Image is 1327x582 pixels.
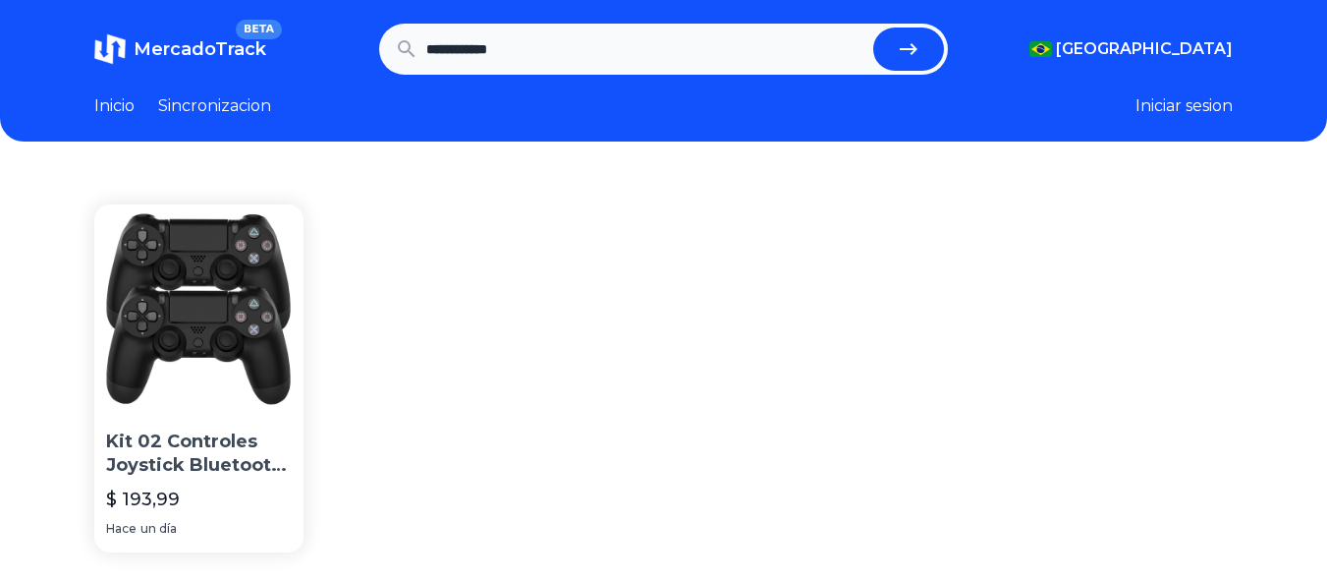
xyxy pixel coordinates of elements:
[106,430,292,479] p: Kit 02 Controles Joystick Bluetooth Sem Fio Para Ps4 Pc Tv
[94,204,304,414] img: Kit 02 Controles Joystick Bluetooth Sem Fio Para Ps4 Pc Tv
[94,204,304,553] a: Kit 02 Controles Joystick Bluetooth Sem Fio Para Ps4 Pc TvKit 02 Controles Joystick Bluetooth Sem...
[140,521,177,537] span: un día
[94,94,135,118] a: Inicio
[158,94,271,118] a: Sincronizacion
[1029,41,1052,57] img: Brasil
[1135,94,1233,118] button: Iniciar sesion
[1029,37,1233,61] button: [GEOGRAPHIC_DATA]
[94,33,266,65] a: MercadoTrackBETA
[236,20,282,39] span: BETA
[134,38,266,60] span: MercadoTrack
[94,33,126,65] img: MercadoTrack
[106,486,180,513] p: $ 193,99
[1056,37,1233,61] span: [GEOGRAPHIC_DATA]
[106,521,137,537] span: Hace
